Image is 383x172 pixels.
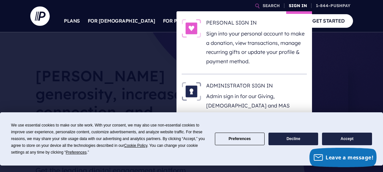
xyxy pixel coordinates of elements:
a: PLANS [64,10,80,32]
h6: ADMINISTRATOR SIGN IN [206,82,307,92]
a: PERSONAL SIGN IN - Illustration PERSONAL SIGN IN Sign into your personal account to make a donati... [182,19,307,66]
a: SOLUTIONS [207,10,235,32]
p: Admin sign in for our Giving, [DEMOGRAPHIC_DATA] and MAS customers [206,92,307,119]
a: FOR [DEMOGRAPHIC_DATA] [88,10,155,32]
a: COMPANY [273,10,297,32]
button: Preferences [215,133,265,145]
img: ADMINISTRATOR SIGN IN - Illustration [182,82,201,101]
a: ADMINISTRATOR SIGN IN - Illustration ADMINISTRATOR SIGN IN Admin sign in for our Giving, [DEMOGRA... [182,82,307,120]
a: FOR PARISHES [163,10,199,32]
a: EXPLORE [243,10,265,32]
a: GET STARTED [304,14,353,27]
p: Sign into your personal account to make a donation, view transactions, manage recurring gifts or ... [206,29,307,66]
span: Cookie Policy [124,143,147,148]
span: Leave a message! [326,154,373,161]
button: Leave a message! [309,148,377,167]
button: Decline [268,133,318,145]
img: PERSONAL SIGN IN - Illustration [182,19,201,38]
div: We use essential cookies to make our site work. With your consent, we may also use non-essential ... [11,122,207,156]
span: Preferences [66,150,87,155]
h6: PERSONAL SIGN IN [206,19,307,29]
button: Accept [322,133,372,145]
